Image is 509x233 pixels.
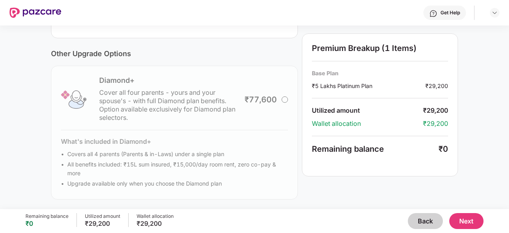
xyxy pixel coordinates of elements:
div: Wallet allocation [137,213,174,219]
div: Get Help [440,10,460,16]
div: ₹29,200 [423,106,448,115]
div: Utilized amount [312,106,423,115]
div: Remaining balance [25,213,69,219]
div: Premium Breakup (1 Items) [312,43,448,53]
div: ₹0 [439,144,448,154]
div: Wallet allocation [312,119,423,128]
div: ₹29,200 [137,219,174,227]
div: Utilized amount [85,213,120,219]
div: ₹29,200 [85,219,120,227]
img: svg+xml;base64,PHN2ZyBpZD0iSGVscC0zMngzMiIgeG1sbnM9Imh0dHA6Ly93d3cudzMub3JnLzIwMDAvc3ZnIiB3aWR0aD... [429,10,437,18]
div: ₹29,200 [423,119,448,128]
button: Next [449,213,484,229]
div: Remaining balance [312,144,439,154]
div: Other Upgrade Options [51,49,298,58]
div: ₹5 Lakhs Platinum Plan [312,82,425,90]
img: svg+xml;base64,PHN2ZyBpZD0iRHJvcGRvd24tMzJ4MzIiIHhtbG5zPSJodHRwOi8vd3d3LnczLm9yZy8yMDAwL3N2ZyIgd2... [491,10,498,16]
img: New Pazcare Logo [10,8,61,18]
div: ₹0 [25,219,69,227]
button: Back [408,213,443,229]
div: Base Plan [312,69,448,77]
div: ₹29,200 [425,82,448,90]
